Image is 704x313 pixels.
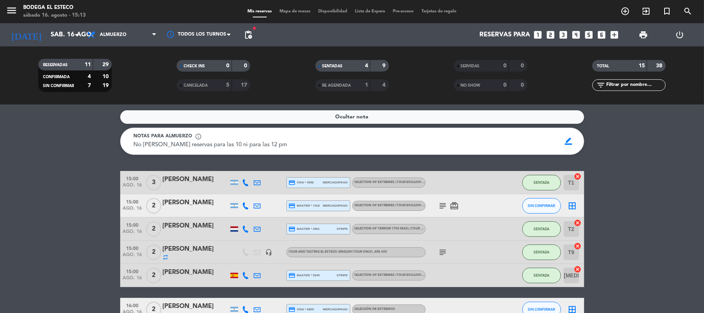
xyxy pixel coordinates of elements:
[571,30,581,40] i: looks_4
[289,272,296,279] i: credit_card
[195,133,202,140] span: info_outline
[289,179,314,186] span: visa * 4956
[355,204,443,207] span: SELECTION OF EXTREMES (TOUR EXCLUSIVO EN INGLÉS)
[382,82,387,88] strong: 4
[323,203,348,208] span: mercadopago
[289,202,320,209] span: master * 7418
[123,267,142,275] span: 15:00
[584,30,594,40] i: looks_5
[102,83,110,88] strong: 19
[163,254,169,260] i: repeat
[574,219,582,227] i: cancel
[620,7,630,16] i: add_circle_outline
[605,81,665,89] input: Filtrar por nombre...
[546,30,556,40] i: looks_two
[521,63,525,68] strong: 0
[661,23,698,46] div: LOG OUT
[336,113,369,121] span: Ocultar nota
[528,204,555,208] span: SIN CONFIRMAR
[574,265,582,273] i: cancel
[355,308,395,311] span: SELECCIÓN DE EXTREMOS
[522,221,561,237] button: SENTADA
[244,63,249,68] strong: 0
[289,179,296,186] i: credit_card
[43,84,74,88] span: SIN CONFIRMAR
[23,12,86,19] div: sábado 16. agosto - 15:13
[72,30,81,39] i: arrow_drop_down
[641,7,651,16] i: exit_to_app
[252,26,257,31] span: fiber_manual_record
[639,63,645,68] strong: 15
[163,244,228,254] div: [PERSON_NAME]
[323,307,348,312] span: mercadopago
[244,30,253,39] span: pending_actions
[675,30,685,39] i: power_settings_new
[43,63,68,67] span: RESERVADAS
[146,175,161,190] span: 3
[365,63,368,68] strong: 4
[534,273,549,277] span: SENTADA
[134,142,288,148] span: No [PERSON_NAME] reservas para las 10 ni para las 12 pm
[534,180,549,185] span: SENTADA
[289,306,314,313] span: visa * 6809
[123,197,142,206] span: 15:00
[88,83,91,88] strong: 7
[276,9,314,14] span: Mapa de mesas
[88,74,91,79] strong: 4
[461,64,480,68] span: SERVIDAS
[574,173,582,180] i: cancel
[163,198,228,208] div: [PERSON_NAME]
[184,84,208,87] span: CANCELADA
[355,227,476,230] span: SELECTION OF TERROIR 1700 masl (TOUR EXCLUSIVO EN INGLÉS)
[574,242,582,250] i: cancel
[596,80,605,90] i: filter_list
[266,249,273,256] i: headset_mic
[163,221,228,231] div: [PERSON_NAME]
[568,201,577,210] i: border_all
[597,30,607,40] i: looks_6
[289,226,296,233] i: credit_card
[438,248,448,257] i: subject
[123,220,142,229] span: 15:00
[241,82,249,88] strong: 17
[450,201,459,210] i: card_giftcard
[184,64,205,68] span: CHECK INS
[528,307,555,311] span: SIN CONFIRMAR
[43,75,70,79] span: CONFIRMADA
[365,82,368,88] strong: 1
[355,274,461,277] span: SELECTION OF EXTREMES (TOUR EXCLUSIVO EN INGLÉS)
[461,84,481,87] span: NO SHOW
[6,5,17,16] i: menu
[373,250,387,253] span: , ARS 650
[146,268,161,283] span: 2
[123,275,142,284] span: ago. 16
[163,174,228,185] div: [PERSON_NAME]
[389,9,418,14] span: Pre-acceso
[503,82,506,88] strong: 0
[337,226,348,231] span: stripe
[351,9,389,14] span: Lista de Espera
[337,273,348,278] span: stripe
[522,175,561,190] button: SENTADA
[533,30,543,40] i: looks_one
[6,26,47,43] i: [DATE]
[522,198,561,214] button: SIN CONFIRMAR
[289,202,296,209] i: credit_card
[146,198,161,214] span: 2
[6,5,17,19] button: menu
[102,62,110,67] strong: 29
[244,9,276,14] span: Mis reservas
[146,221,161,237] span: 2
[503,63,506,68] strong: 0
[610,30,620,40] i: add_box
[123,174,142,183] span: 15:00
[438,201,448,210] i: subject
[382,63,387,68] strong: 9
[522,245,561,260] button: SENTADA
[639,30,648,39] span: print
[559,30,569,40] i: looks_3
[314,9,351,14] span: Disponibilidad
[163,301,228,311] div: [PERSON_NAME]
[123,252,142,261] span: ago. 16
[683,7,692,16] i: search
